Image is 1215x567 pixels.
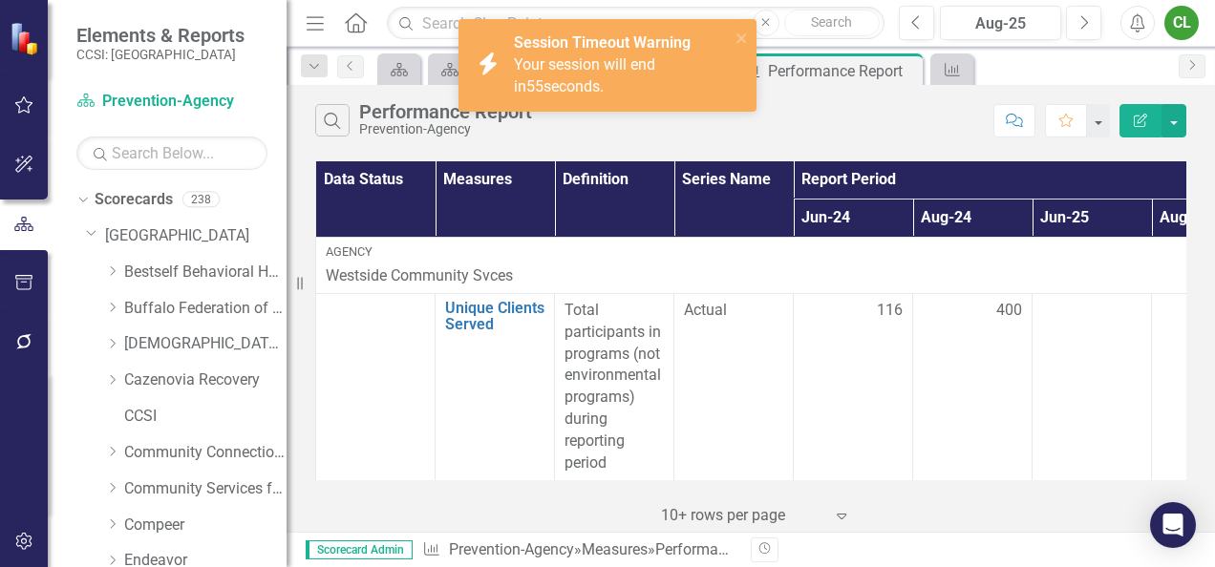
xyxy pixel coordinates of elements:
[95,189,173,211] a: Scorecards
[124,514,287,536] a: Compeer
[445,300,544,333] a: Unique Clients Served
[1164,6,1199,40] button: CL
[582,540,648,558] a: Measures
[784,10,880,36] button: Search
[514,55,655,95] span: Your session will end in seconds.
[655,540,790,558] div: Performance Report
[10,22,43,55] img: ClearPoint Strategy
[449,540,574,558] a: Prevention-Agency
[387,7,885,40] input: Search ClearPoint...
[124,478,287,500] a: Community Services for Every1, Inc.
[76,47,245,62] small: CCSI: [GEOGRAPHIC_DATA]
[811,14,852,30] span: Search
[684,300,783,322] span: Actual
[124,333,287,355] a: [DEMOGRAPHIC_DATA] Charities of [GEOGRAPHIC_DATA]
[565,300,664,474] p: Total participants in programs (not environmental programs) during reporting period
[359,101,532,122] div: Performance Report
[996,300,1022,322] span: 400
[182,192,220,208] div: 238
[124,262,287,283] a: Bestself Behavioral Health, Inc.
[105,225,287,247] a: [GEOGRAPHIC_DATA]
[768,59,918,83] div: Performance Report
[124,406,287,428] a: CCSI
[76,136,267,170] input: Search Below...
[555,293,674,480] td: Double-Click to Edit
[76,24,245,47] span: Elements & Reports
[306,540,413,559] span: Scorecard Admin
[794,293,913,480] td: Double-Click to Edit
[76,91,267,113] a: Prevention-Agency
[877,300,903,322] span: 116
[940,6,1061,40] button: Aug-25
[674,293,794,480] td: Double-Click to Edit
[422,539,736,561] div: » »
[124,369,287,391] a: Cazenovia Recovery
[1150,502,1196,548] div: Open Intercom Messenger
[526,77,544,95] span: 55
[913,293,1033,480] td: Double-Click to Edit
[735,27,749,49] button: close
[947,12,1055,35] div: Aug-25
[514,33,691,52] strong: Session Timeout Warning
[359,122,532,136] div: Prevention-Agency
[124,442,287,464] a: Community Connections of [GEOGRAPHIC_DATA]
[124,298,287,320] a: Buffalo Federation of Neighborhood Centers
[1033,293,1152,480] td: Double-Click to Edit
[436,293,555,480] td: Double-Click to Edit Right Click for Context Menu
